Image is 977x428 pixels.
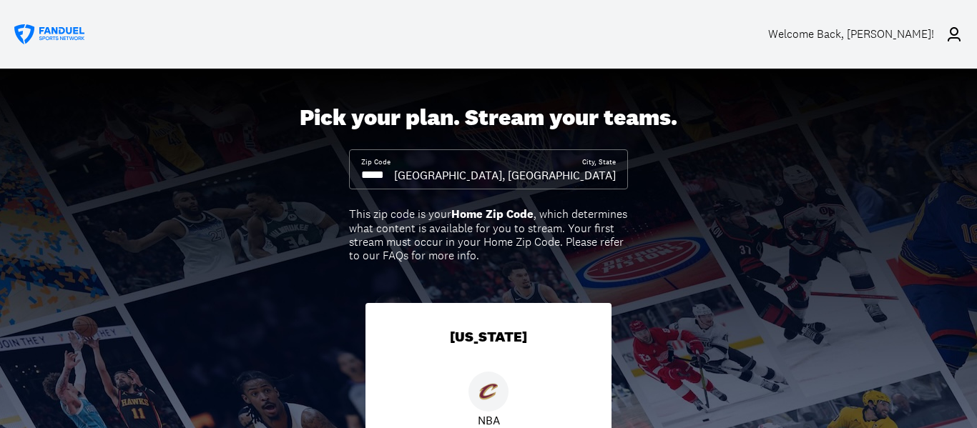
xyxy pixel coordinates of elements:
div: Pick your plan. Stream your teams. [300,104,677,131]
b: Home Zip Code [451,206,534,222]
div: [GEOGRAPHIC_DATA], [GEOGRAPHIC_DATA] [394,167,616,183]
div: This zip code is your , which determines what content is available for you to stream. Your first ... [349,207,628,262]
img: Cavaliers [479,382,498,401]
a: Welcome Back, [PERSON_NAME]! [768,14,963,54]
div: Zip Code [361,157,391,167]
div: [US_STATE] [365,303,612,372]
div: Welcome Back , [PERSON_NAME]! [768,27,934,41]
div: City, State [582,157,616,167]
